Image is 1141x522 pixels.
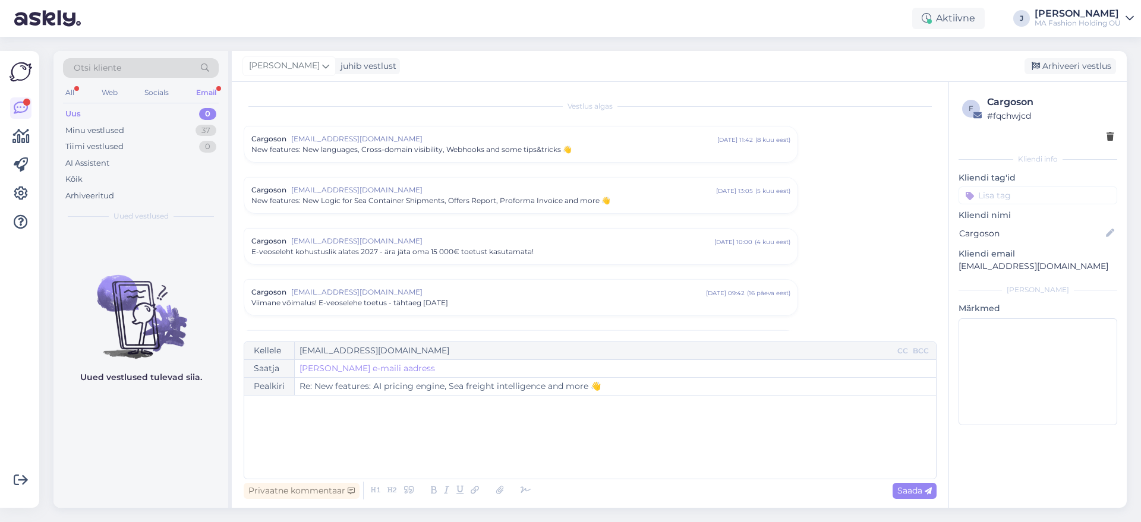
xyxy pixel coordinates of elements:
img: No chats [53,254,228,360]
input: Lisa nimi [959,227,1104,240]
span: [EMAIL_ADDRESS][DOMAIN_NAME] [291,185,716,195]
div: 0 [199,141,216,153]
div: Socials [142,85,171,100]
div: BCC [910,346,931,356]
a: [PERSON_NAME]MA Fashion Holding OÜ [1035,9,1134,28]
div: Cargoson [987,95,1114,109]
div: Web [99,85,120,100]
div: Arhiveeri vestlus [1025,58,1116,74]
div: Arhiveeritud [65,190,114,202]
span: f [969,104,973,113]
div: [DATE] 09:42 [706,289,745,298]
div: Kõik [65,173,83,185]
p: [EMAIL_ADDRESS][DOMAIN_NAME] [959,260,1117,273]
div: Saatja [244,360,295,377]
div: ( 4 kuu eest ) [755,238,790,246]
div: # fqchwjcd [987,109,1114,122]
span: New features: New Logic for Sea Container Shipments, Offers Report, Proforma Invoice and more 👋 [251,195,610,206]
img: Askly Logo [10,61,32,83]
div: ( 5 kuu eest ) [755,186,790,195]
a: [PERSON_NAME] e-maili aadress [300,362,435,375]
span: [EMAIL_ADDRESS][DOMAIN_NAME] [291,134,717,144]
span: Cargoson [251,185,286,195]
span: E-veoseleht kohustuslik alates 2027 - ära jäta oma 15 000€ toetust kasutamata! [251,246,534,257]
div: AI Assistent [65,157,109,169]
div: Uus [65,108,81,120]
div: Aktiivne [912,8,985,29]
span: [EMAIL_ADDRESS][DOMAIN_NAME] [291,287,706,298]
div: Email [194,85,219,100]
span: [PERSON_NAME] [249,59,320,72]
div: Kellele [244,342,295,359]
div: CC [895,346,910,356]
div: Vestlus algas [244,101,937,112]
p: Kliendi email [959,248,1117,260]
div: [PERSON_NAME] [1035,9,1121,18]
input: Lisa tag [959,186,1117,204]
span: Viimane võimalus! E-veoselehe toetus - tähtaeg [DATE] [251,298,448,308]
div: All [63,85,77,100]
span: Cargoson [251,134,286,144]
div: [PERSON_NAME] [959,284,1117,295]
p: Märkmed [959,302,1117,315]
p: Uued vestlused tulevad siia. [80,371,202,384]
div: [DATE] 11:42 [717,135,753,144]
div: Minu vestlused [65,125,124,137]
input: Write subject here... [295,378,936,395]
div: Tiimi vestlused [65,141,124,153]
div: MA Fashion Holding OÜ [1035,18,1121,28]
p: Kliendi nimi [959,209,1117,222]
span: Saada [897,485,932,496]
div: [DATE] 10:00 [714,238,752,246]
span: New features: New languages, Cross-domain visibility, Webhooks and some tips&tricks 👋 [251,144,572,155]
div: J [1013,10,1030,27]
div: Privaatne kommentaar [244,483,360,499]
p: Kliendi tag'id [959,172,1117,184]
div: ( 8 kuu eest ) [755,135,790,144]
div: 37 [196,125,216,137]
div: Kliendi info [959,154,1117,164]
div: Pealkiri [244,378,295,395]
div: [DATE] 13:05 [716,186,753,195]
span: Otsi kliente [74,62,121,74]
span: Cargoson [251,287,286,298]
div: ( 16 päeva eest ) [747,289,790,298]
span: Cargoson [251,236,286,246]
div: 0 [199,108,216,120]
span: Uued vestlused [114,211,169,222]
input: Recepient... [295,342,895,359]
span: [EMAIL_ADDRESS][DOMAIN_NAME] [291,236,714,246]
div: juhib vestlust [336,60,396,72]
